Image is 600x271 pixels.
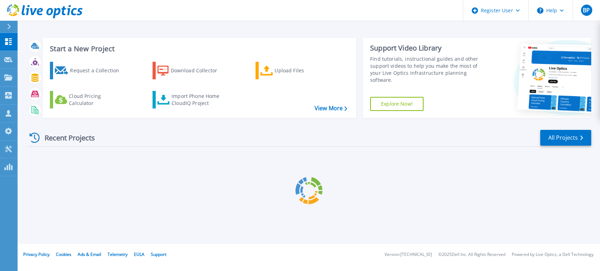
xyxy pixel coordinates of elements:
[70,64,126,78] div: Request a Collection
[50,62,128,79] a: Request a Collection
[583,7,590,13] span: BP
[50,91,128,108] a: Cloud Pricing Calculator
[275,64,331,78] div: Upload Files
[385,252,432,257] li: Version: [TECHNICAL_ID]
[370,55,485,84] div: Find tutorials, instructional guides and other support videos to help you make the most of your L...
[108,251,128,257] a: Telemetry
[153,62,231,79] a: Download Collector
[540,130,591,146] a: All Projects
[370,97,424,111] a: Explore Now!
[27,129,104,146] div: Recent Projects
[256,62,334,79] a: Upload Files
[172,93,226,107] div: Import Phone Home CloudIQ Project
[438,252,505,257] li: © 2025 Dell Inc. All Rights Reserved
[151,251,166,257] a: Support
[56,251,71,257] a: Cookies
[78,251,101,257] a: Ads & Email
[370,44,485,53] div: Support Video Library
[512,252,594,257] li: Powered by Live Optics, a Dell Technology
[69,93,125,107] div: Cloud Pricing Calculator
[315,105,347,112] a: View More
[134,251,144,257] a: EULA
[23,251,50,257] a: Privacy Policy
[171,64,227,78] div: Download Collector
[50,45,347,53] h3: Start a New Project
